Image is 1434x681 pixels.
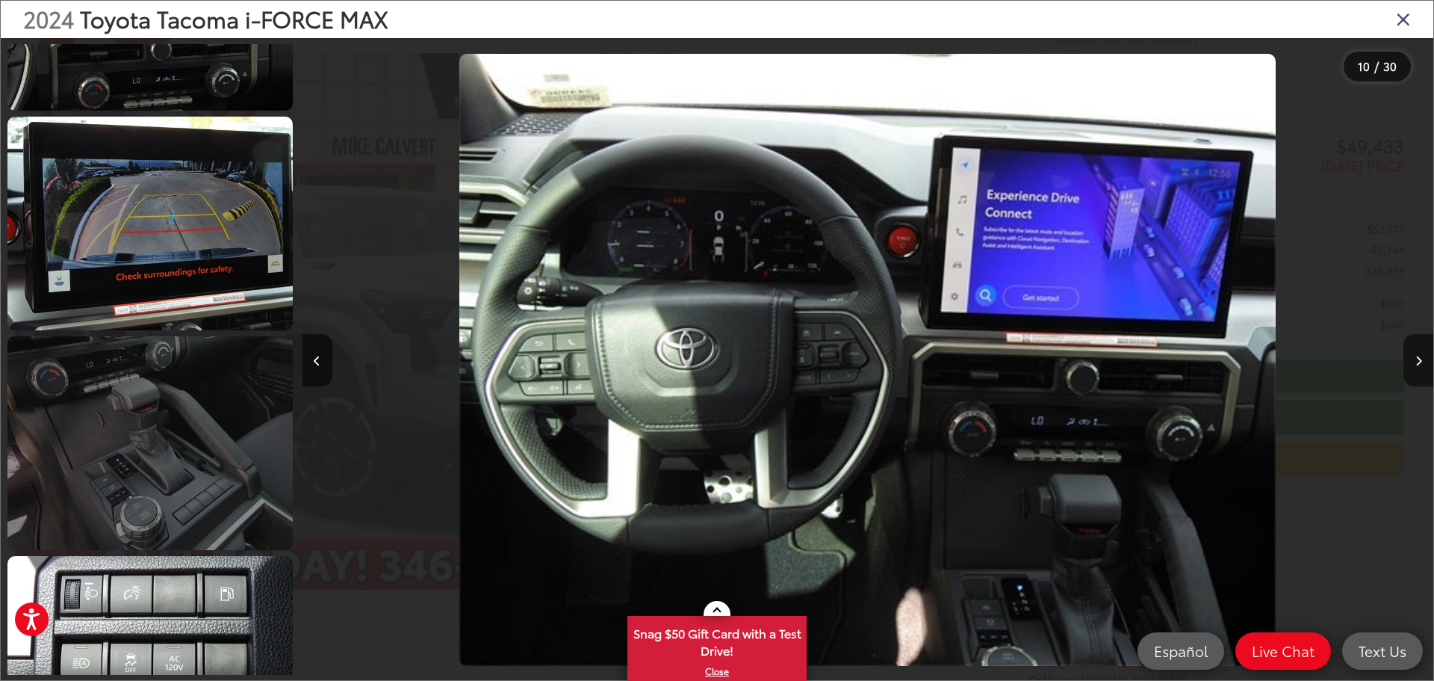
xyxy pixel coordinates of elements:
span: 30 [1383,58,1397,74]
a: Live Chat [1235,632,1331,670]
span: Toyota Tacoma i-FORCE MAX [80,2,388,34]
span: Español [1146,641,1215,660]
div: 2024 Toyota Tacoma i-FORCE MAX TRD Sport i-FORCE MAX 9 [302,54,1433,667]
span: 2024 [23,2,74,34]
button: Next image [1403,334,1433,386]
span: 10 [1358,58,1370,74]
span: Text Us [1351,641,1414,660]
span: Live Chat [1244,641,1322,660]
a: Text Us [1342,632,1423,670]
img: 2024 Toyota Tacoma i-FORCE MAX TRD Sport i-FORCE MAX [459,54,1276,667]
button: Previous image [302,334,332,386]
span: Snag $50 Gift Card with a Test Drive! [629,617,805,663]
i: Close gallery [1396,9,1411,28]
img: 2024 Toyota Tacoma i-FORCE MAX TRD Sport i-FORCE MAX [4,114,295,333]
a: Español [1137,632,1224,670]
span: / [1373,61,1380,72]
